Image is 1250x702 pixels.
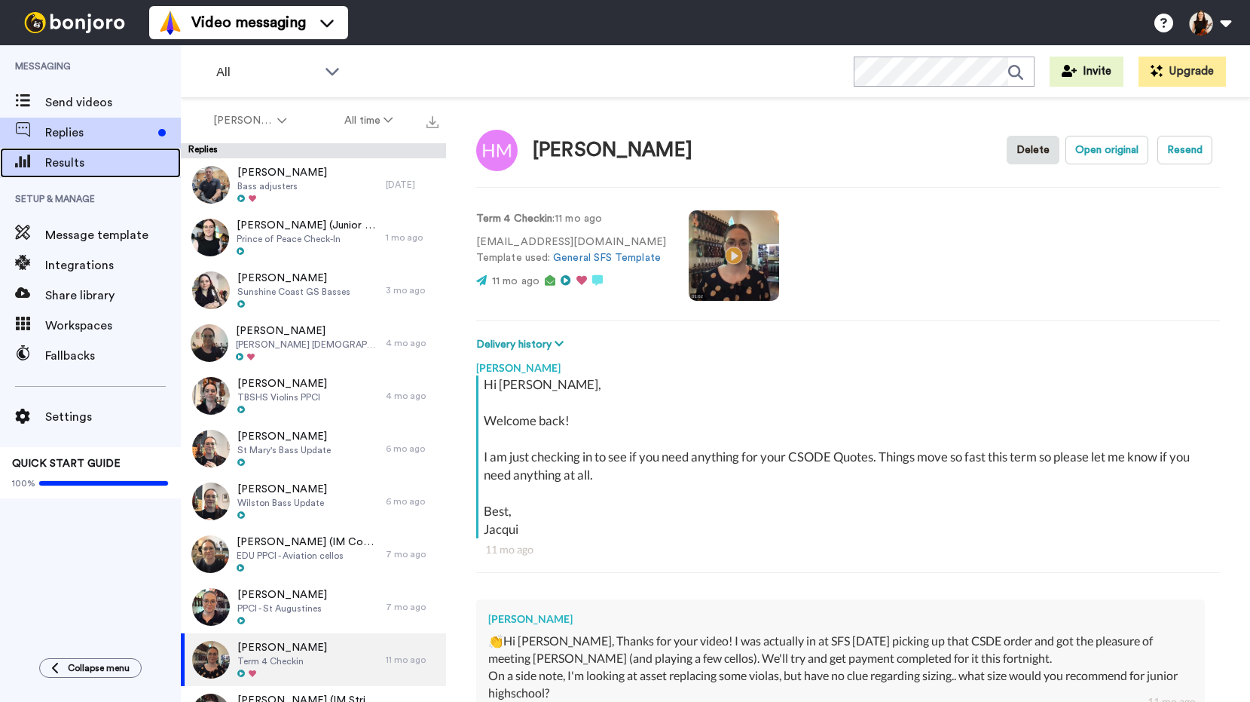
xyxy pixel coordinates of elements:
[488,633,1193,667] div: 👏Hi [PERSON_NAME], Thanks for your video! I was actually in at SFS [DATE] picking up that CSDE or...
[192,588,230,626] img: 865f4819-62c9-4429-8272-95a9f3168952-thumb.jpg
[426,116,439,128] img: export.svg
[476,211,666,227] p: : 11 mo ago
[237,391,327,403] span: TBSHS Violins PPCI
[484,376,1216,538] div: Hi [PERSON_NAME], Welcome back! I am just checking in to see if you need anything for your CSODE ...
[237,165,327,180] span: [PERSON_NAME]
[386,495,439,507] div: 6 mo ago
[45,317,181,335] span: Workspaces
[1007,136,1059,164] button: Delete
[488,612,1193,627] div: [PERSON_NAME]
[192,377,230,415] img: 46f00f00-24ea-404e-be6a-a5c429d49479-thumb.jpg
[237,376,327,391] span: [PERSON_NAME]
[1050,57,1123,87] button: Invite
[316,107,423,134] button: All time
[191,535,229,573] img: 9682f67d-f5a0-40a7-9d4e-799d366c6a3e-thumb.jpg
[191,324,228,362] img: 03080f05-e883-4feb-b137-2bc3f270c1eb-thumb.jpg
[386,654,439,666] div: 11 mo ago
[237,218,378,233] span: [PERSON_NAME] (Junior Music)
[237,602,327,615] span: PPCI - St Augustines
[237,271,350,286] span: [PERSON_NAME]
[45,287,181,305] span: Share library
[237,535,378,550] span: [PERSON_NAME] (IM Coordinator)
[45,408,181,426] span: Settings
[386,231,439,244] div: 1 mo ago
[485,542,1211,557] div: 11 mo ago
[237,497,327,509] span: Wilston Bass Update
[386,601,439,613] div: 7 mo ago
[1065,136,1148,164] button: Open original
[237,587,327,602] span: [PERSON_NAME]
[237,550,378,562] span: EDU PPCI - Aviation cellos
[192,166,230,204] img: 45004d6c-b155-4a52-9df5-a79b24fe7813-thumb.jpg
[192,483,230,520] img: 54ea2c5b-6228-4049-831c-b41880e76d69-thumb.jpg
[216,63,317,81] span: All
[237,429,331,444] span: [PERSON_NAME]
[181,581,446,633] a: [PERSON_NAME]PPCI - St Augustines7 mo ago
[476,213,552,224] strong: Term 4 Checkin
[492,276,539,287] span: 11 mo ago
[488,667,1193,702] div: On a side note, I'm looking at asset replacing some violas, but have no clue regarding sizing.. w...
[45,93,181,112] span: Send videos
[184,107,316,134] button: [PERSON_NAME]
[45,226,181,244] span: Message template
[45,347,181,365] span: Fallbacks
[476,130,518,171] img: Image of Harry Mulhall
[45,154,181,172] span: Results
[533,139,692,161] div: [PERSON_NAME]
[191,12,306,33] span: Video messaging
[476,235,666,266] p: [EMAIL_ADDRESS][DOMAIN_NAME] Template used:
[237,286,350,298] span: Sunshine Coast GS Basses
[386,337,439,349] div: 4 mo ago
[181,369,446,422] a: [PERSON_NAME]TBSHS Violins PPCI4 mo ago
[181,143,446,158] div: Replies
[236,339,378,351] span: [PERSON_NAME] [DEMOGRAPHIC_DATA] Violins PPCI
[386,390,439,402] div: 4 mo ago
[553,253,661,263] a: General SFS Template
[422,109,443,132] button: Export all results that match these filters now.
[237,180,327,192] span: Bass adjusters
[476,336,568,353] button: Delivery history
[476,353,1220,376] div: [PERSON_NAME]
[237,482,327,497] span: [PERSON_NAME]
[68,662,130,674] span: Collapse menu
[18,12,131,33] img: bj-logo-header-white.svg
[181,475,446,528] a: [PERSON_NAME]Wilston Bass Update6 mo ago
[386,179,439,191] div: [DATE]
[1157,136,1212,164] button: Resend
[181,633,446,686] a: [PERSON_NAME]Term 4 Checkin11 mo ago
[237,655,327,667] span: Term 4 Checkin
[181,158,446,211] a: [PERSON_NAME]Bass adjusters[DATE]
[192,430,230,467] img: cb9d6610-5174-471b-8d0b-e96189c05910-thumb.jpg
[191,219,229,256] img: 0dd7e8cd-67d8-404e-8447-30a5f76532c5-thumb.jpg
[237,444,331,456] span: St Mary's Bass Update
[12,477,35,489] span: 100%
[181,422,446,475] a: [PERSON_NAME]St Mary's Bass Update6 mo ago
[12,458,121,469] span: QUICK START GUIDE
[45,124,152,142] span: Replies
[181,264,446,317] a: [PERSON_NAME]Sunshine Coast GS Basses3 mo ago
[39,658,142,678] button: Collapse menu
[158,11,182,35] img: vm-color.svg
[192,641,230,679] img: 3aef3bbd-e7d2-4d04-895a-e2357a5728e0-thumb.jpg
[213,113,274,128] span: [PERSON_NAME]
[45,256,181,274] span: Integrations
[386,548,439,560] div: 7 mo ago
[386,443,439,455] div: 6 mo ago
[386,284,439,296] div: 3 mo ago
[237,640,327,655] span: [PERSON_NAME]
[181,211,446,264] a: [PERSON_NAME] (Junior Music)Prince of Peace Check-In1 mo ago
[192,271,230,309] img: e7032081-fe07-4561-b63f-c5a4b67548fd-thumb.jpg
[181,528,446,581] a: [PERSON_NAME] (IM Coordinator)EDU PPCI - Aviation cellos7 mo ago
[236,323,378,339] span: [PERSON_NAME]
[181,317,446,369] a: [PERSON_NAME][PERSON_NAME] [DEMOGRAPHIC_DATA] Violins PPCI4 mo ago
[1138,57,1226,87] button: Upgrade
[237,233,378,245] span: Prince of Peace Check-In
